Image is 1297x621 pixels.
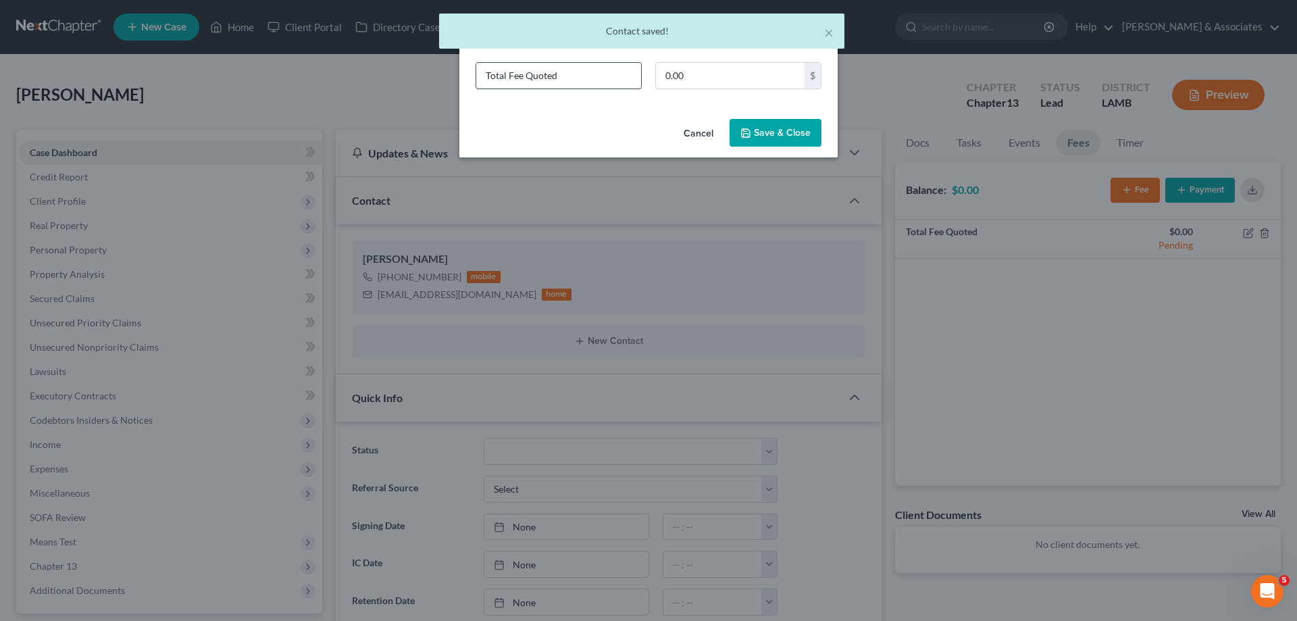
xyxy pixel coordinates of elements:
div: Contact saved! [450,24,834,38]
button: Cancel [673,120,724,147]
span: 5 [1279,575,1290,586]
button: × [824,24,834,41]
iframe: Intercom live chat [1251,575,1283,607]
div: $ [805,63,821,89]
button: Save & Close [730,119,821,147]
input: Describe... [476,63,641,89]
input: 0.00 [656,63,805,89]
